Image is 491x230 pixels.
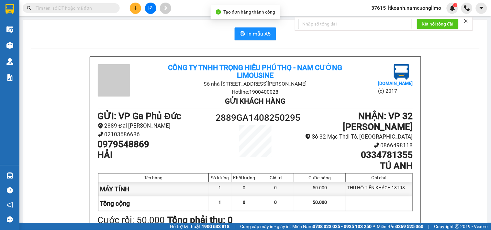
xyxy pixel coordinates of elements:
li: Số nhà [STREET_ADDRESS][PERSON_NAME] [150,80,360,88]
span: Miền Bắc [377,223,424,230]
span: search [27,6,31,10]
span: Hỗ trợ kỹ thuật: [170,223,229,230]
img: warehouse-icon [6,42,13,49]
span: file-add [148,6,153,10]
div: Giá trị [259,175,292,180]
img: solution-icon [6,74,13,81]
b: Tổng phải thu: 0 [168,215,233,225]
img: phone-icon [464,5,470,11]
b: Công ty TNHH Trọng Hiếu Phú Thọ - Nam Cường Limousine [168,64,342,79]
span: environment [98,123,103,129]
b: Gửi khách hàng [225,97,285,105]
span: Kết nối tổng đài [422,20,453,27]
img: logo-vxr [6,4,14,14]
button: caret-down [476,3,487,14]
img: warehouse-icon [6,172,13,179]
strong: 1900 633 818 [202,224,229,229]
h1: 0979548869 [98,139,216,150]
span: notification [7,202,13,208]
input: Nhập số tổng đài [298,19,412,29]
span: copyright [455,224,460,229]
b: Công ty TNHH Trọng Hiếu Phú Thọ - Nam Cường Limousine [79,7,253,25]
span: ⚪️ [374,225,375,228]
b: NHẬN : VP 32 [PERSON_NAME] [343,111,413,132]
span: plus [133,6,138,10]
h1: 0334781355 [295,150,413,161]
span: caret-down [479,5,485,11]
div: Số lượng [210,175,229,180]
div: 0 [257,182,294,196]
div: 1 [209,182,231,196]
span: In mẫu A5 [248,30,271,38]
b: [DOMAIN_NAME] [378,81,413,86]
span: question-circle [7,187,13,193]
span: 1 [219,200,221,205]
span: 0 [243,200,246,205]
li: 0866498118 [295,141,413,150]
div: MÁY TÍNH [98,182,209,196]
h1: TÚ ANH [295,161,413,172]
div: Khối lượng [233,175,255,180]
span: 0 [274,200,277,205]
div: Ghi chú [348,175,411,180]
div: Tên hàng [100,175,207,180]
button: printerIn mẫu A5 [235,27,276,40]
li: Hotline: 1900400028 [150,88,360,96]
div: 50.000 [294,182,346,196]
b: GỬI : VP Ga Phủ Đức [98,111,182,121]
div: Cước rồi : 50.000 [98,213,165,227]
input: Tìm tên, số ĐT hoặc mã đơn [36,5,112,12]
li: Số 32 Mạc Thái Tổ, [GEOGRAPHIC_DATA] [295,132,413,141]
div: THU HỘ TIỀN KHÁCH 13TR3 [346,182,412,196]
li: Số nhà [STREET_ADDRESS][PERSON_NAME] [61,27,271,35]
h1: HẢI [98,150,216,161]
strong: 0369 525 060 [396,224,424,229]
span: printer [240,31,245,37]
button: plus [130,3,141,14]
span: Tổng cộng [100,200,130,207]
span: | [429,223,430,230]
button: Kết nối tổng đài [417,19,459,29]
img: warehouse-icon [6,26,13,33]
button: file-add [145,3,156,14]
img: logo.jpg [394,64,409,80]
h1: 2889GA1408250295 [216,111,295,125]
span: 50.000 [313,200,327,205]
li: (c) 2017 [378,87,413,95]
li: 2889 Đại [PERSON_NAME] [98,121,216,130]
div: Cước hàng [296,175,344,180]
span: environment [305,134,311,139]
li: 02103686686 [98,130,216,139]
span: phone [98,131,103,137]
span: Tạo đơn hàng thành công [224,9,275,15]
span: Miền Nam [292,223,372,230]
span: message [7,216,13,223]
span: aim [163,6,168,10]
span: phone [374,142,379,148]
button: aim [160,3,171,14]
img: warehouse-icon [6,58,13,65]
span: close [464,19,468,23]
strong: 0708 023 035 - 0935 103 250 [313,224,372,229]
span: | [234,223,235,230]
div: 0 [231,182,257,196]
span: 1 [454,3,456,7]
span: Cung cấp máy in - giấy in: [240,223,291,230]
span: 37615_ltkoanh.namcuonglimo [366,4,447,12]
img: icon-new-feature [450,5,455,11]
li: Hotline: 1900400028 [61,35,271,43]
sup: 1 [453,3,458,7]
span: check-circle [216,9,221,15]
